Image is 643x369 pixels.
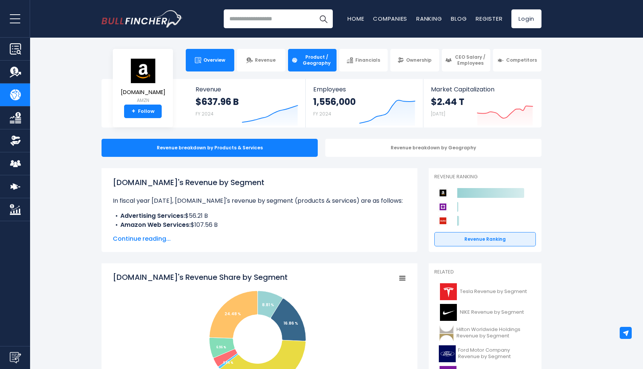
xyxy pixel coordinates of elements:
[355,57,380,63] span: Financials
[124,105,162,118] a: +Follow
[203,57,225,63] span: Overview
[300,54,333,66] span: Product / Geography
[121,89,165,96] span: [DOMAIN_NAME]
[434,281,536,302] a: Tesla Revenue by Segment
[288,49,337,71] a: Product / Geography
[196,86,298,93] span: Revenue
[113,177,406,188] h1: [DOMAIN_NAME]'s Revenue by Segment
[132,108,135,115] strong: +
[456,326,531,339] span: Hilton Worldwide Holdings Revenue by Segment
[438,202,448,212] img: Wayfair competitors logo
[460,309,524,316] span: NIKE Revenue by Segment
[102,10,182,27] a: Go to homepage
[511,9,541,28] a: Login
[439,283,458,300] img: TSLA logo
[113,211,406,220] li: $56.21 B
[224,311,241,317] tspan: 24.48 %
[120,211,185,220] b: Advertising Services:
[454,54,487,66] span: CEO Salary / Employees
[434,174,536,180] p: Revenue Ranking
[451,15,467,23] a: Blog
[313,86,415,93] span: Employees
[439,345,456,362] img: F logo
[306,79,423,128] a: Employees 1,556,000 FY 2024
[284,320,298,326] tspan: 16.86 %
[120,220,191,229] b: Amazon Web Services:
[431,86,533,93] span: Market Capitalization
[476,15,502,23] a: Register
[188,79,306,128] a: Revenue $637.96 B FY 2024
[113,196,406,205] p: In fiscal year [DATE], [DOMAIN_NAME]'s revenue by segment (products & services) are as follows:
[438,216,448,226] img: AutoZone competitors logo
[442,49,490,71] a: CEO Salary / Employees
[196,111,214,117] small: FY 2024
[431,111,445,117] small: [DATE]
[10,135,21,146] img: Ownership
[347,15,364,23] a: Home
[434,269,536,275] p: Related
[434,323,536,343] a: Hilton Worldwide Holdings Revenue by Segment
[506,57,537,63] span: Competitors
[313,111,331,117] small: FY 2024
[113,234,406,243] span: Continue reading...
[458,347,531,360] span: Ford Motor Company Revenue by Segment
[237,49,285,71] a: Revenue
[120,58,166,105] a: [DOMAIN_NAME] AMZN
[113,272,288,282] tspan: [DOMAIN_NAME]'s Revenue Share by Segment
[390,49,439,71] a: Ownership
[325,139,541,157] div: Revenue breakdown by Geography
[460,289,527,295] span: Tesla Revenue by Segment
[406,57,432,63] span: Ownership
[113,220,406,229] li: $107.56 B
[434,232,536,246] a: Revenue Ranking
[102,139,318,157] div: Revenue breakdown by Products & Services
[434,302,536,323] a: NIKE Revenue by Segment
[431,96,464,108] strong: $2.44 T
[223,361,233,365] tspan: 0.85 %
[339,49,388,71] a: Financials
[416,15,442,23] a: Ranking
[439,304,458,321] img: NKE logo
[102,10,183,27] img: Bullfincher logo
[186,49,234,71] a: Overview
[438,188,448,198] img: Amazon.com competitors logo
[493,49,541,71] a: Competitors
[121,97,165,104] small: AMZN
[423,79,541,128] a: Market Capitalization $2.44 T [DATE]
[313,96,356,108] strong: 1,556,000
[439,325,454,342] img: HLT logo
[255,57,276,63] span: Revenue
[314,9,333,28] button: Search
[373,15,407,23] a: Companies
[196,96,239,108] strong: $637.96 B
[262,302,274,308] tspan: 8.81 %
[434,343,536,364] a: Ford Motor Company Revenue by Segment
[216,345,226,349] tspan: 6.96 %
